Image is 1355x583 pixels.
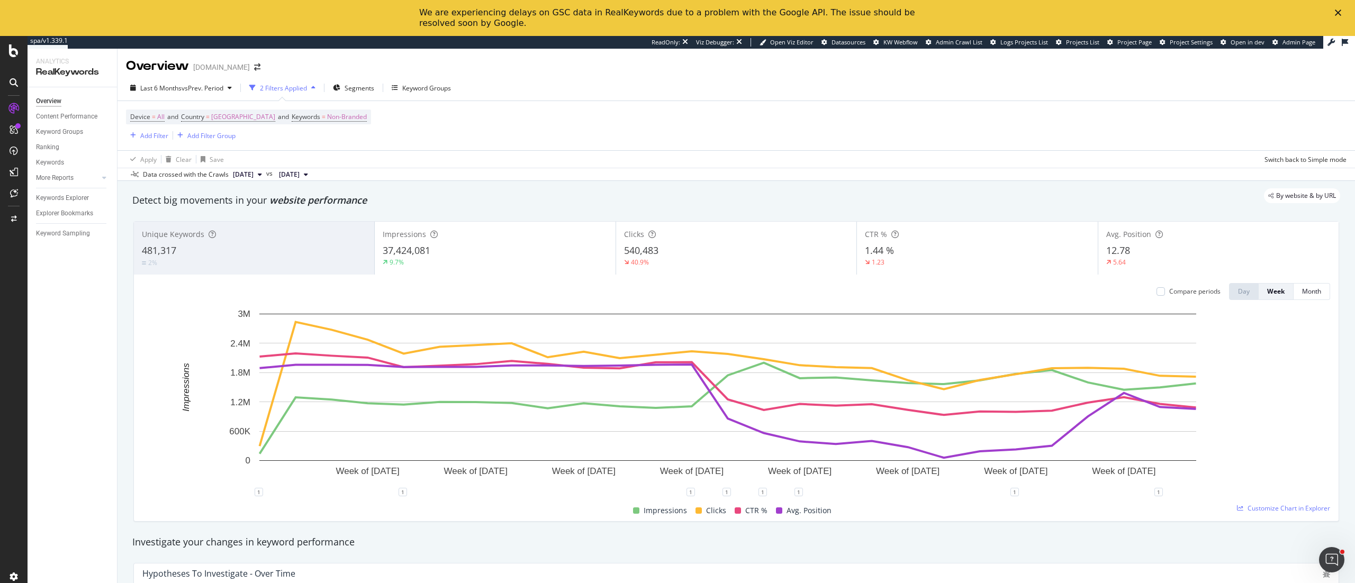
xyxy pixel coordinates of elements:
div: Switch back to Simple mode [1264,155,1347,164]
a: Projects List [1056,38,1099,47]
button: 2 Filters Applied [245,79,320,96]
div: Add Filter Group [187,131,236,140]
button: Last 6 MonthsvsPrev. Period [126,79,236,96]
button: Month [1294,283,1330,300]
a: Keywords [36,157,110,168]
span: Open in dev [1231,38,1264,46]
a: Datasources [821,38,865,47]
div: Content Performance [36,111,97,122]
span: vs Prev. Period [182,84,223,93]
div: 1 [758,488,767,496]
text: 2.4M [230,339,250,349]
div: ReadOnly: [652,38,680,47]
text: Week of [DATE] [768,466,832,476]
div: Fermer [1335,10,1345,16]
span: and [278,112,289,121]
span: Open Viz Editor [770,38,814,46]
div: Month [1302,287,1321,296]
div: 1 [1010,488,1019,496]
a: Keyword Groups [36,126,110,138]
div: 1 [255,488,263,496]
a: Ranking [36,142,110,153]
text: 3M [238,309,250,319]
div: [DOMAIN_NAME] [193,62,250,72]
span: 2025 Mar. 10th [279,170,300,179]
div: 2 Filters Applied [260,84,307,93]
span: 2025 Sep. 29th [233,170,254,179]
div: More Reports [36,172,74,184]
text: Impressions [181,363,191,412]
span: Projects List [1066,38,1099,46]
div: 9.7% [390,258,404,267]
div: Overview [36,96,61,107]
text: Week of [DATE] [336,466,399,476]
div: Add Filter [140,131,168,140]
div: 40.9% [631,258,649,267]
span: Non-Branded [327,110,367,124]
span: Logs Projects List [1000,38,1048,46]
div: We are experiencing delays on GSC data in RealKeywords due to a problem with the Google API. The ... [419,7,919,29]
a: Customize Chart in Explorer [1237,504,1330,513]
div: Overview [126,57,189,75]
span: Segments [345,84,374,93]
span: = [206,112,210,121]
text: Week of [DATE] [876,466,940,476]
span: All [157,110,165,124]
a: Open in dev [1221,38,1264,47]
span: Project Settings [1170,38,1213,46]
button: Week [1259,283,1294,300]
div: Save [210,155,224,164]
button: Save [196,151,224,168]
a: Project Page [1107,38,1152,47]
span: Last 6 Months [140,84,182,93]
div: Hypotheses to Investigate - Over Time [142,568,295,579]
span: = [152,112,156,121]
a: Logs Projects List [990,38,1048,47]
span: Datasources [832,38,865,46]
span: Impressions [644,504,687,517]
span: Clicks [706,504,726,517]
span: CTR % [865,229,887,239]
div: spa/v1.339.1 [28,36,68,45]
span: Project Page [1117,38,1152,46]
div: Analytics [36,57,109,66]
div: arrow-right-arrow-left [254,63,260,71]
text: Week of [DATE] [444,466,508,476]
button: Add Filter [126,129,168,142]
div: Viz Debugger: [696,38,734,47]
div: legacy label [1264,188,1340,203]
span: 481,317 [142,244,176,257]
text: 1.2M [230,397,250,407]
a: Explorer Bookmarks [36,208,110,219]
div: Investigate your changes in keyword performance [132,535,1340,549]
a: spa/v1.339.1 [28,36,68,49]
div: Keywords [36,157,64,168]
a: Admin Crawl List [926,38,982,47]
button: Add Filter Group [173,129,236,142]
div: Ranking [36,142,59,153]
button: Clear [161,151,192,168]
span: and [167,112,178,121]
div: Day [1238,287,1250,296]
span: Device [130,112,150,121]
a: Keywords Explorer [36,193,110,204]
a: Admin Page [1272,38,1315,47]
span: Unique Keywords [142,229,204,239]
button: Switch back to Simple mode [1260,151,1347,168]
div: Compare periods [1169,287,1221,296]
span: Avg. Position [1106,229,1151,239]
button: [DATE] [229,168,266,181]
button: Apply [126,151,157,168]
div: 1 [686,488,695,496]
div: RealKeywords [36,66,109,78]
span: Impressions [383,229,426,239]
div: 1 [722,488,731,496]
text: 1.8M [230,368,250,378]
svg: A chart. [142,308,1314,492]
span: Keywords [292,112,320,121]
span: By website & by URL [1276,193,1336,199]
div: 1 [794,488,803,496]
a: Content Performance [36,111,110,122]
iframe: Intercom live chat [1319,547,1344,572]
